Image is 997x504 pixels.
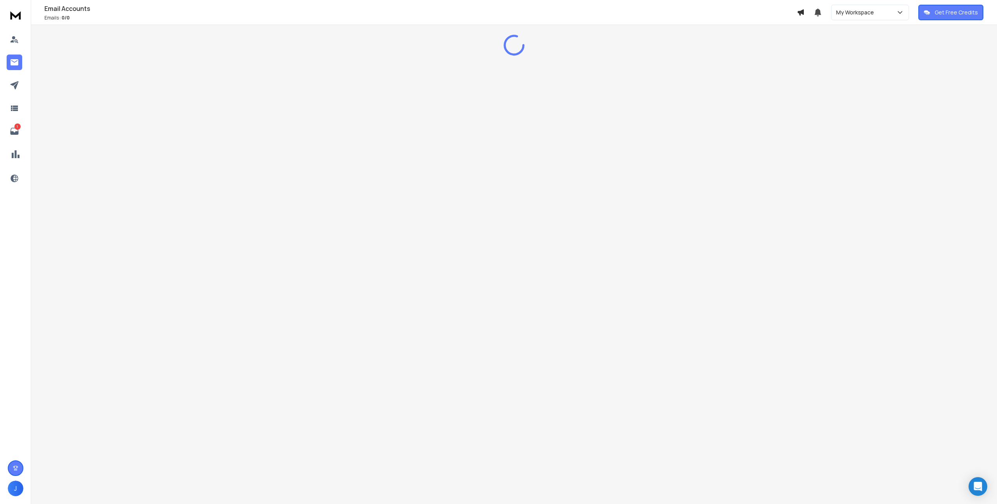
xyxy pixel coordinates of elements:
[8,481,23,496] button: J
[7,123,22,139] a: 1
[62,14,70,21] span: 0 / 0
[969,477,987,496] div: Open Intercom Messenger
[14,123,21,130] p: 1
[44,4,797,13] h1: Email Accounts
[836,9,877,16] p: My Workspace
[918,5,983,20] button: Get Free Credits
[44,15,797,21] p: Emails :
[8,8,23,22] img: logo
[935,9,978,16] p: Get Free Credits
